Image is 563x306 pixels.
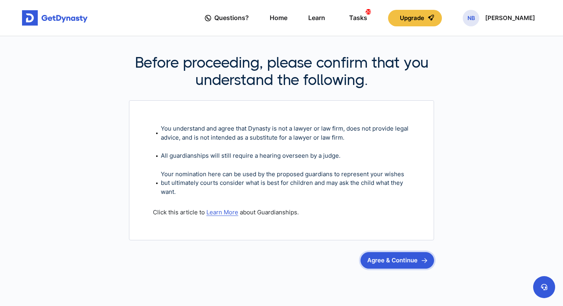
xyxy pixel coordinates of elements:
[388,10,442,26] button: Upgrade
[349,11,367,25] div: Tasks
[214,11,249,25] span: Questions?
[270,7,287,29] a: Home
[463,10,479,26] span: NB
[22,10,88,26] img: Get started for free with Dynasty Trust Company
[161,170,410,197] span: Your nomination here can be used by the proposed guardians to represent your wishes but ultimatel...
[308,7,325,29] a: Learn
[463,10,535,26] button: NB[PERSON_NAME]
[129,54,434,88] h2: Before proceeding, please confirm that you understand the following.
[153,208,410,216] span: Click this article to about Guardianships.
[161,151,410,160] span: All guardianships will still require a hearing overseen by a judge.
[346,7,367,29] a: Tasks20
[206,208,238,216] a: Learn More
[485,15,535,21] p: [PERSON_NAME]
[161,124,410,142] span: You understand and agree that Dynasty is not a lawyer or law firm, does not provide legal advice,...
[366,9,371,15] span: 20
[205,7,249,29] a: Questions?
[361,252,434,269] button: Agree & Continue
